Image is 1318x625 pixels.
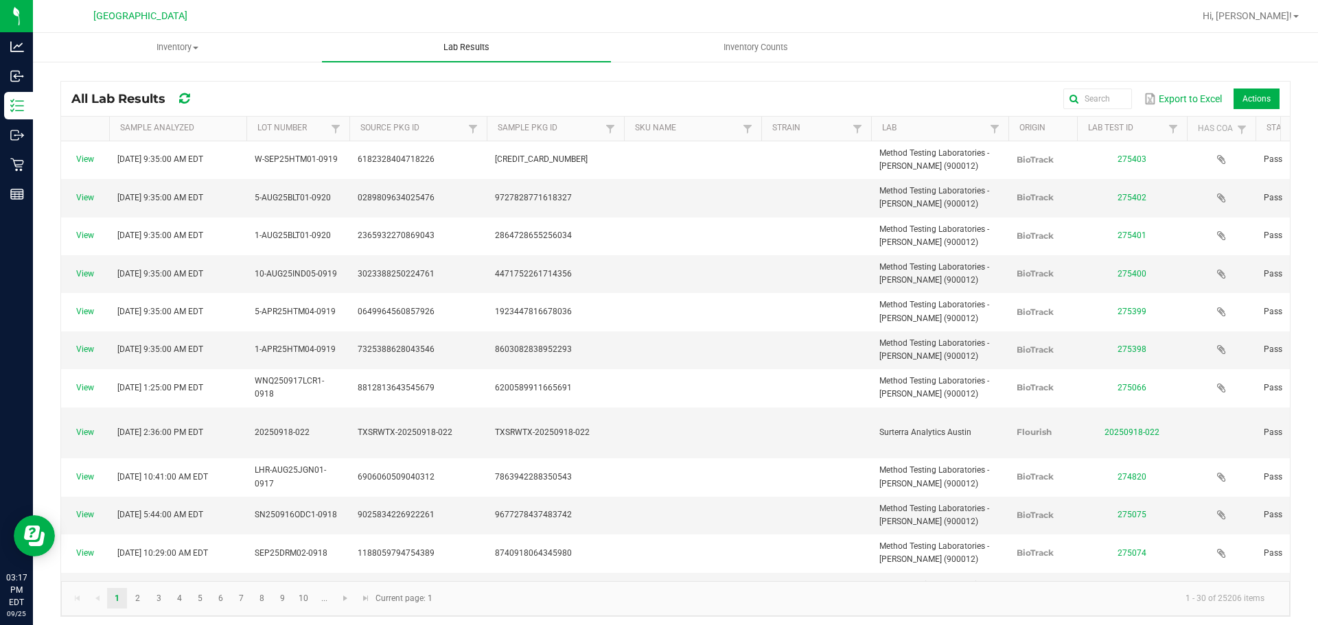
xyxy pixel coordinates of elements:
[882,123,986,134] a: LabSortable
[1118,269,1146,279] a: 275400
[117,154,203,164] span: [DATE] 9:35:00 AM EDT
[495,193,572,202] span: 9727828771618327
[1234,89,1280,109] li: Actions
[71,87,227,110] div: All Lab Results
[1264,383,1282,392] span: Pass
[1063,89,1132,109] input: Search
[1264,307,1282,316] span: Pass
[190,588,210,609] a: Page 5
[314,588,334,609] a: Page 11
[358,307,435,316] span: 0649964560857926
[10,99,24,113] inline-svg: Inventory
[76,427,94,437] a: View
[635,123,739,134] a: SKU NameSortable
[1017,231,1054,241] span: BioTrack
[879,186,989,209] span: Method Testing Laboratories - [PERSON_NAME] (900012)
[76,472,94,482] a: View
[1118,383,1146,392] a: 275066
[128,588,148,609] a: Page 2
[1118,154,1146,164] a: 275403
[1118,231,1146,240] a: 275401
[705,41,807,54] span: Inventory Counts
[76,307,94,316] a: View
[849,120,866,137] a: Filter
[255,231,331,240] span: 1-AUG25BLT01-0920
[358,427,452,437] span: TXSRWTX-20250918-022
[358,231,435,240] span: 2365932270869043
[6,571,27,609] p: 03:17 PM EDT
[495,154,588,164] span: [CREDIT_CARD_NUMBER]
[1187,117,1256,141] th: Has CoA
[170,588,189,609] a: Page 4
[356,588,375,609] a: Go to the last page
[1017,471,1054,482] span: BioTrack
[1017,268,1054,279] span: BioTrack
[879,541,989,564] span: Method Testing Laboratories - [PERSON_NAME] (900012)
[358,548,435,558] span: 1188059794754389
[33,33,322,62] a: Inventory
[211,588,231,609] a: Page 6
[1105,427,1159,437] a: 20250918-022
[495,269,572,279] span: 4471752261714356
[117,307,203,316] span: [DATE] 9:35:00 AM EDT
[425,41,508,54] span: Lab Results
[879,224,989,247] span: Method Testing Laboratories - [PERSON_NAME] (900012)
[149,588,169,609] a: Page 3
[602,120,618,137] a: Filter
[255,376,324,399] span: WNQ250917LCR1-0918
[358,154,435,164] span: 6182328404718226
[255,193,331,202] span: 5-AUG25BLT01-0920
[879,465,989,488] span: Method Testing Laboratories - [PERSON_NAME] (900012)
[879,148,989,171] span: Method Testing Laboratories - [PERSON_NAME] (900012)
[1017,547,1054,558] span: BioTrack
[336,588,356,609] a: Go to the next page
[10,128,24,142] inline-svg: Outbound
[1017,427,1052,437] span: Flourish
[358,193,435,202] span: 0289809634025476
[1264,472,1282,482] span: Pass
[879,427,971,437] span: Surterra Analytics Austin
[255,344,336,354] span: 1-APR25HTM04-0919
[10,158,24,172] inline-svg: Retail
[1017,344,1054,355] span: BioTrack
[107,588,127,609] a: Page 1
[358,472,435,482] span: 6906060509040312
[360,593,371,604] span: Go to the last page
[255,269,337,279] span: 10-AUG25IND05-0919
[1017,307,1054,317] span: BioTrack
[465,120,481,137] a: Filter
[117,231,203,240] span: [DATE] 9:35:00 AM EDT
[1234,121,1250,138] a: Filter
[1118,344,1146,354] a: 275398
[1017,382,1054,392] span: BioTrack
[1203,10,1292,21] span: Hi, [PERSON_NAME]!
[117,510,203,519] span: [DATE] 5:44:00 AM EDT
[358,383,435,392] span: 8812813643545679
[358,344,435,354] span: 7325388628043546
[76,269,94,279] a: View
[117,344,203,354] span: [DATE] 9:35:00 AM EDT
[495,231,572,240] span: 2864728655256034
[1140,87,1225,110] button: Export to Excel
[231,588,251,609] a: Page 7
[255,465,326,488] span: LHR-AUG25JGN01-0917
[273,588,292,609] a: Page 9
[739,120,756,137] a: Filter
[1017,154,1054,165] span: BioTrack
[879,376,989,399] span: Method Testing Laboratories - [PERSON_NAME] (900012)
[1264,193,1282,202] span: Pass
[1118,548,1146,558] a: 275074
[1267,123,1308,134] a: StatusSortable
[1088,123,1164,134] a: Lab Test IDSortable
[255,427,310,437] span: 20250918-022
[611,33,900,62] a: Inventory Counts
[10,69,24,83] inline-svg: Inbound
[76,510,94,519] a: View
[255,548,327,558] span: SEP25DRM02-0918
[117,193,203,202] span: [DATE] 9:35:00 AM EDT
[76,193,94,202] a: View
[76,344,94,354] a: View
[117,472,208,482] span: [DATE] 10:41:00 AM EDT
[6,609,27,619] p: 09/25
[1264,548,1282,558] span: Pass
